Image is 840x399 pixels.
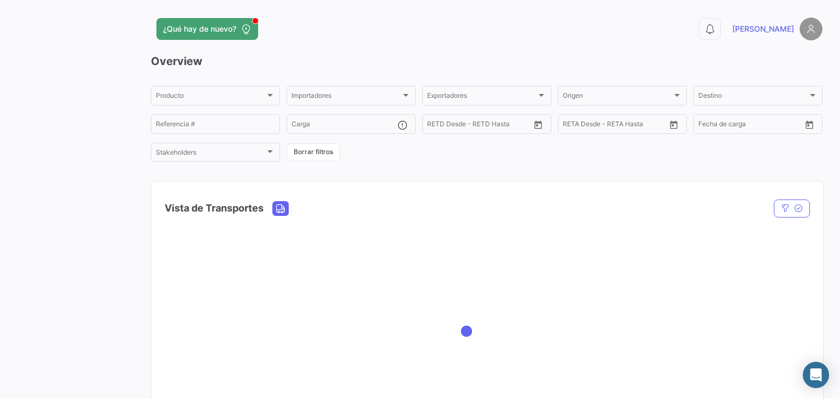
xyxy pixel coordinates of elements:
[726,122,775,130] input: Hasta
[151,54,822,69] h3: Overview
[156,150,265,158] span: Stakeholders
[801,116,818,133] button: Open calendar
[454,122,504,130] input: Hasta
[563,122,582,130] input: Desde
[156,93,265,101] span: Producto
[530,116,546,133] button: Open calendar
[563,93,672,101] span: Origen
[590,122,639,130] input: Hasta
[732,24,794,34] span: [PERSON_NAME]
[291,93,401,101] span: Importadores
[698,122,718,130] input: Desde
[165,201,264,216] h4: Vista de Transportes
[273,202,288,215] button: Land
[427,93,536,101] span: Exportadores
[800,17,822,40] img: placeholder-user.png
[427,122,447,130] input: Desde
[666,116,682,133] button: Open calendar
[287,143,340,161] button: Borrar filtros
[803,362,829,388] div: Abrir Intercom Messenger
[698,93,808,101] span: Destino
[156,18,258,40] button: ¿Qué hay de nuevo?
[163,24,236,34] span: ¿Qué hay de nuevo?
